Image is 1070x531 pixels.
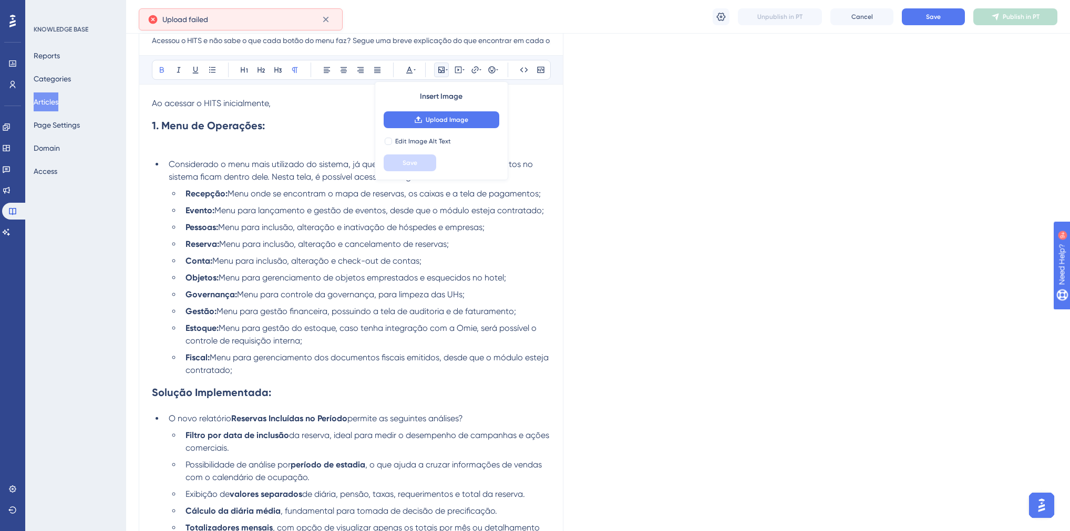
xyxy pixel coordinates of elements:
span: Unpublish in PT [757,13,802,21]
button: Save [902,8,965,25]
button: Save [384,154,436,171]
span: Menu para inclusão, alteração e check-out de contas; [212,256,421,266]
strong: Conta: [186,256,212,266]
span: Insert Image [420,90,462,103]
span: Menu para lançamento e gestão de eventos, desde que o módulo esteja contratado; [214,205,544,215]
button: Domain [34,139,60,158]
strong: Reservas Incluídas no Período [231,413,347,423]
span: permite as seguintes análises? [347,413,463,423]
button: Articles [34,92,58,111]
strong: Cálculo da diária média [186,506,281,516]
strong: Reserva: [186,239,219,249]
span: Ao acessar o HITS inicialmente, [152,98,271,108]
strong: Governança: [186,289,237,299]
strong: período de estadia [291,460,365,470]
span: Upload failed [162,13,208,26]
span: de diária, pensão, taxas, requerimentos e total da reserva. [302,489,525,499]
span: Save [403,159,417,167]
span: Menu para inclusão, alteração e cancelamento de reservas; [219,239,449,249]
strong: Fiscal: [186,352,210,362]
strong: Evento: [186,205,214,215]
strong: valores separados [230,489,302,499]
span: , fundamental para tomada de decisão de precificação. [281,506,497,516]
strong: Solução Implementada: [152,386,271,399]
span: Save [926,13,941,21]
span: Menu onde se encontram o mapa de reservas, os caixas e a tela de pagamentos; [228,189,541,199]
button: Upload Image [384,111,499,128]
span: Menu para gestão financeira, possuindo a tela de auditoria e de faturamento; [217,306,516,316]
span: Menu para gerenciamento de objetos emprestados e esquecidos no hotel; [219,273,506,283]
strong: 1. Menu de Operações: [152,119,265,132]
strong: Pessoas: [186,222,218,232]
span: da reserva, ideal para medir o desempenho de campanhas e ações comerciais. [186,430,551,453]
button: Categories [34,69,71,88]
span: Menu para inclusão, alteração e inativação de hóspedes e empresas; [218,222,485,232]
span: Publish in PT [1003,13,1040,21]
button: Unpublish in PT [738,8,822,25]
span: Edit Image Alt Text [395,137,451,145]
span: Possibilidade de análise por [186,460,291,470]
span: Menu para gestão do estoque, caso tenha integração com a Omie, será possível o controle de requis... [186,323,539,346]
iframe: UserGuiding AI Assistant Launcher [1026,490,1057,521]
strong: Objetos: [186,273,219,283]
strong: Gestão: [186,306,217,316]
span: O novo relatório [169,413,231,423]
span: Need Help? [25,3,66,15]
span: Exibição de [186,489,230,499]
button: Page Settings [34,116,80,134]
button: Cancel [830,8,893,25]
strong: Filtro por data de inclusão [186,430,289,440]
span: Upload Image [426,116,468,124]
div: KNOWLEDGE BASE [34,25,88,34]
span: Menu para controle da governança, para limpeza das UHs; [237,289,465,299]
button: Reports [34,46,60,65]
strong: Recepção: [186,189,228,199]
button: Publish in PT [973,8,1057,25]
span: Considerado o menu mais utilizado do sistema, já que todas as operações de lançamentos no sistema... [169,159,535,182]
button: Access [34,162,57,181]
strong: Estoque: [186,323,219,333]
span: Menu para gerenciamento dos documentos fiscais emitidos, desde que o módulo esteja contratado; [186,352,551,375]
span: Cancel [851,13,873,21]
input: Article Description [152,34,550,47]
div: 9+ [71,5,78,14]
